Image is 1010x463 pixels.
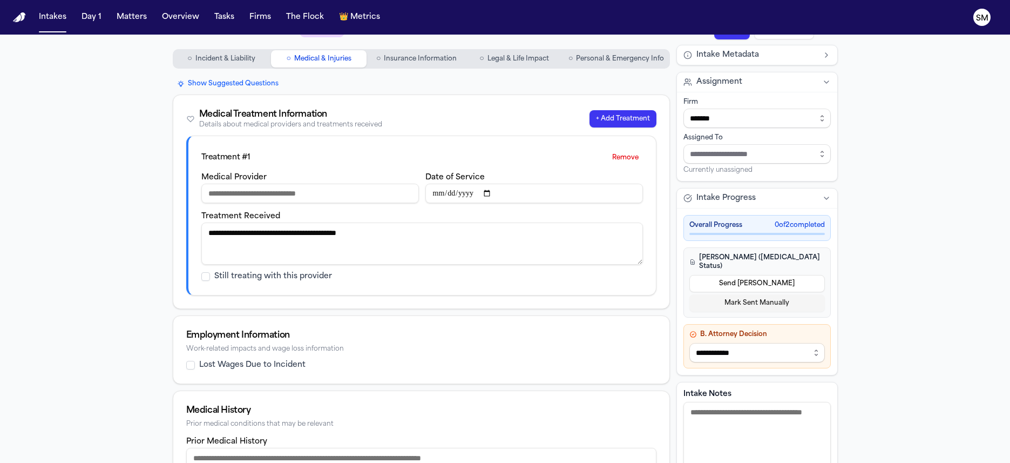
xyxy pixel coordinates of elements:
div: Work-related impacts and wage loss information [186,345,656,353]
span: Currently unassigned [683,166,753,175]
button: Matters [112,8,151,27]
input: Select firm [683,109,831,128]
div: Details about medical providers and treatments received [199,121,382,129]
span: Insurance Information [384,55,457,63]
button: crownMetrics [335,8,384,27]
textarea: Treatment received [201,223,643,265]
div: Treatment # 1 [201,152,250,163]
div: Assigned To [683,133,831,142]
div: Medical Treatment Information [199,108,382,121]
button: + Add Treatment [589,110,656,128]
button: Remove [608,149,643,166]
label: Prior Medical History [186,438,267,446]
button: Tasks [210,8,239,27]
button: Send [PERSON_NAME] [689,275,825,292]
h4: [PERSON_NAME] ([MEDICAL_DATA] Status) [689,253,825,271]
label: Lost Wages Due to Incident [199,360,306,371]
button: Firms [245,8,275,27]
button: Assignment [677,72,837,92]
button: Go to Insurance Information [369,50,464,68]
span: ○ [376,53,381,64]
span: ○ [287,53,291,64]
div: Employment Information [186,329,656,342]
label: Treatment Received [201,212,280,220]
div: Medical History [186,404,656,417]
button: Mark Sent Manually [689,294,825,312]
a: Home [13,12,26,23]
span: ○ [568,53,573,64]
button: Day 1 [77,8,106,27]
label: Medical Provider [201,173,267,182]
span: Overall Progress [689,221,742,230]
span: ○ [479,53,484,64]
span: 0 of 2 completed [775,221,825,230]
h4: B. Attorney Decision [689,330,825,339]
button: Go to Personal & Emergency Info [564,50,668,68]
label: Date of Service [425,173,485,182]
span: ○ [187,53,192,64]
div: Prior medical conditions that may be relevant [186,420,656,428]
span: Personal & Emergency Info [576,55,664,63]
img: Finch Logo [13,12,26,23]
span: Legal & Life Impact [487,55,549,63]
input: Assign to staff member [683,144,831,164]
span: Intake Metadata [696,50,759,61]
span: Medical & Injuries [294,55,351,63]
span: Intake Progress [696,193,756,204]
button: Intake Metadata [677,45,837,65]
span: Assignment [696,77,742,88]
button: Show Suggested Questions [173,77,283,90]
input: Medical provider [201,184,419,203]
button: Go to Legal & Life Impact [466,50,562,68]
button: Overview [158,8,204,27]
input: Date of service [425,184,643,203]
button: Intake Progress [677,189,837,208]
button: Go to Incident & Liability [174,50,269,68]
button: Intakes [35,8,71,27]
label: Intake Notes [683,389,831,400]
span: Incident & Liability [195,55,255,63]
button: The Flock [282,8,328,27]
button: Go to Medical & Injuries [271,50,367,68]
div: Firm [683,98,831,106]
label: Still treating with this provider [214,271,332,282]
